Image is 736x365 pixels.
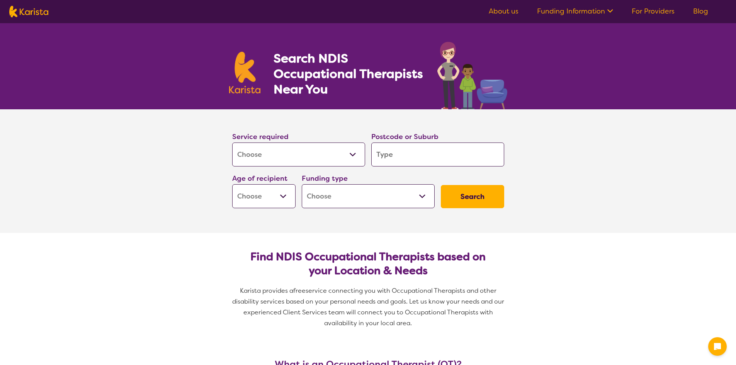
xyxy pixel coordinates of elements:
input: Type [371,143,504,166]
h1: Search NDIS Occupational Therapists Near You [274,51,424,97]
img: Karista logo [9,6,48,17]
a: Blog [693,7,708,16]
label: Age of recipient [232,174,287,183]
img: Karista logo [229,52,261,93]
button: Search [441,185,504,208]
span: free [293,287,306,295]
a: Funding Information [537,7,613,16]
span: Karista provides a [240,287,293,295]
a: About us [489,7,518,16]
span: service connecting you with Occupational Therapists and other disability services based on your p... [232,287,506,327]
h2: Find NDIS Occupational Therapists based on your Location & Needs [238,250,498,278]
img: occupational-therapy [437,42,507,109]
label: Funding type [302,174,348,183]
label: Service required [232,132,289,141]
a: For Providers [632,7,675,16]
label: Postcode or Suburb [371,132,439,141]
